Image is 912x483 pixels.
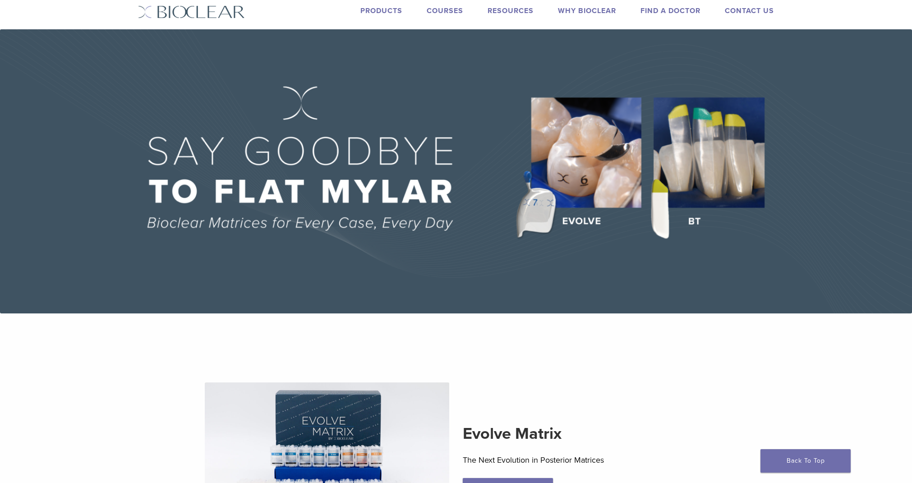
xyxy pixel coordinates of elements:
[725,6,774,15] a: Contact Us
[463,453,708,467] p: The Next Evolution in Posterior Matrices
[360,6,402,15] a: Products
[760,449,851,473] a: Back To Top
[558,6,616,15] a: Why Bioclear
[488,6,534,15] a: Resources
[138,5,245,18] img: Bioclear
[640,6,700,15] a: Find A Doctor
[427,6,463,15] a: Courses
[463,423,708,445] h2: Evolve Matrix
